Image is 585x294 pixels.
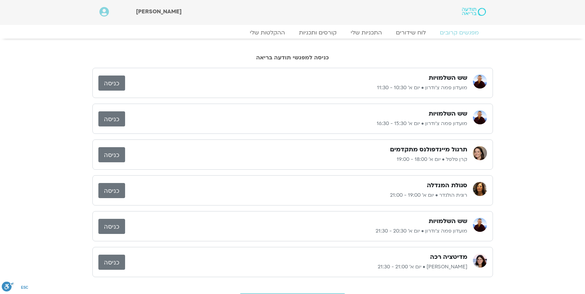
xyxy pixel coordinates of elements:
p: רונית הולנדר • יום א׳ 19:00 - 21:00 [125,191,467,200]
h3: שש השלמויות [429,110,467,118]
h3: סגולת המנדלה [427,181,467,190]
h3: שש השלמויות [429,217,467,226]
a: ההקלטות שלי [243,29,292,36]
a: כניסה [98,111,125,126]
a: לוח שידורים [389,29,433,36]
p: מועדון פמה צ'ודרון • יום א׳ 20:30 - 21:30 [125,227,467,235]
a: כניסה [98,219,125,234]
img: מועדון פמה צ'ודרון [473,218,487,232]
p: מועדון פמה צ'ודרון • יום א׳ 15:30 - 16:30 [125,119,467,128]
h3: תרגול מיינדפולנס מתקדמים [390,145,467,154]
a: כניסה [98,147,125,162]
a: התכניות שלי [344,29,389,36]
h3: שש השלמויות [429,74,467,82]
img: מיכל גורל [473,254,487,268]
h2: כניסה למפגשי תודעה בריאה [92,54,493,61]
a: כניסה [98,255,125,270]
img: מועדון פמה צ'ודרון [473,110,487,124]
a: כניסה [98,183,125,198]
span: [PERSON_NAME] [136,8,182,15]
a: כניסה [98,76,125,91]
a: קורסים ותכניות [292,29,344,36]
img: רונית הולנדר [473,182,487,196]
p: [PERSON_NAME] • יום א׳ 21:00 - 21:30 [125,263,467,271]
a: מפגשים קרובים [433,29,486,36]
nav: Menu [99,29,486,36]
p: מועדון פמה צ'ודרון • יום א׳ 10:30 - 11:30 [125,84,467,92]
h3: מדיטציה רכה [430,253,467,261]
p: קרן פלפל • יום א׳ 18:00 - 19:00 [125,155,467,164]
img: קרן פלפל [473,146,487,160]
img: מועדון פמה צ'ודרון [473,74,487,89]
